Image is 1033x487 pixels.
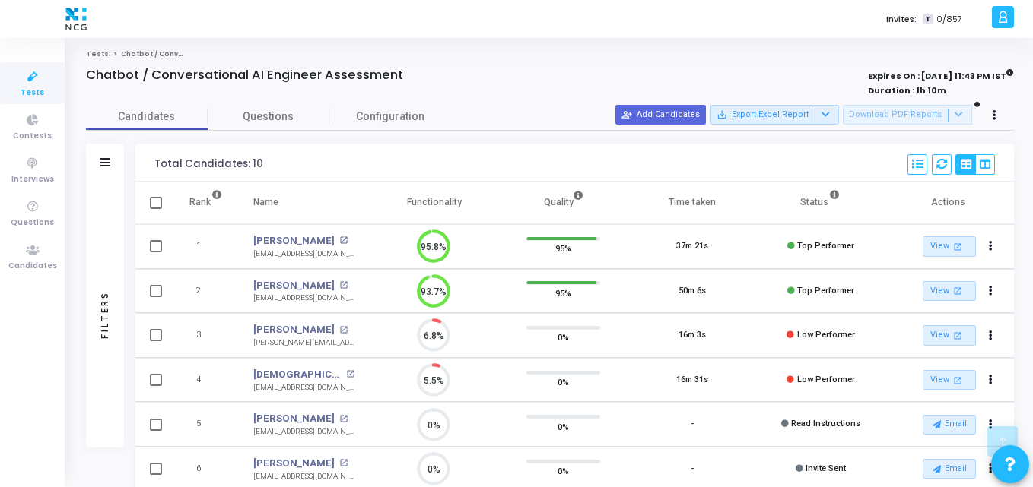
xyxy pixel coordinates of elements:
mat-icon: save_alt [717,109,727,120]
span: Configuration [356,109,424,125]
button: Actions [981,325,1002,346]
strong: Expires On : [DATE] 11:43 PM IST [868,66,1014,83]
span: Candidates [86,109,208,125]
span: Top Performer [797,286,854,296]
mat-icon: open_in_new [339,415,348,423]
mat-icon: open_in_new [346,370,354,378]
a: [PERSON_NAME] [253,322,335,337]
span: Candidates [8,260,57,273]
td: 5 [173,402,238,447]
mat-icon: open_in_new [952,374,965,387]
th: Status [756,182,885,224]
button: Actions [981,459,1002,480]
div: Name [253,194,278,210]
span: Interviews [11,173,54,186]
a: View [923,325,976,346]
nav: breadcrumb [86,49,1014,59]
div: View Options [955,154,995,175]
a: [PERSON_NAME] [253,233,335,248]
strong: Duration : 1h 10m [868,84,946,96]
span: Chatbot / Conversational AI Engineer Assessment [121,49,313,59]
a: View [923,236,976,257]
th: Rank [173,182,238,224]
div: 37m 21s [676,240,708,253]
span: Contests [13,130,52,143]
th: Quality [499,182,628,224]
td: 1 [173,224,238,269]
div: [EMAIL_ADDRESS][DOMAIN_NAME] [253,471,354,482]
mat-icon: person_add_alt [621,109,632,120]
div: 16m 3s [679,329,706,342]
div: Time taken [669,194,716,210]
div: Total Candidates: 10 [154,158,263,170]
a: [PERSON_NAME] [253,411,335,426]
td: 2 [173,269,238,314]
img: logo [62,4,91,34]
span: 0/857 [936,13,962,26]
div: Filters [98,231,112,398]
span: Tests [21,87,44,100]
div: [EMAIL_ADDRESS][DOMAIN_NAME] [253,382,354,394]
span: Questions [11,217,54,229]
span: 0% [558,419,569,434]
mat-icon: open_in_new [339,459,348,467]
div: - [691,418,694,431]
span: 95% [555,285,571,300]
span: Low Performer [797,330,855,340]
h4: Chatbot / Conversational AI Engineer Assessment [86,68,403,83]
span: Low Performer [797,375,855,384]
div: 50m 6s [679,285,706,298]
span: 0% [558,463,569,479]
mat-icon: open_in_new [952,240,965,253]
button: Actions [981,414,1002,435]
span: Invite Sent [806,463,846,473]
th: Actions [885,182,1014,224]
span: Questions [208,109,329,125]
th: Functionality [370,182,498,224]
mat-icon: open_in_new [952,284,965,297]
a: [PERSON_NAME] [253,278,335,293]
a: View [923,281,976,302]
div: - [691,463,694,476]
button: Download PDF Reports [843,105,972,125]
span: 0% [558,375,569,390]
td: 4 [173,358,238,403]
div: 16m 31s [676,374,708,387]
a: Tests [86,49,109,59]
span: 0% [558,330,569,345]
mat-icon: open_in_new [952,329,965,342]
span: T [923,14,933,25]
span: Read Instructions [791,419,860,428]
button: Email [923,459,976,479]
mat-icon: open_in_new [339,236,348,245]
a: [DEMOGRAPHIC_DATA][PERSON_NAME] [253,367,342,382]
div: [EMAIL_ADDRESS][DOMAIN_NAME] [253,426,354,438]
td: 3 [173,313,238,358]
a: [PERSON_NAME] [253,456,335,471]
div: [EMAIL_ADDRESS][DOMAIN_NAME] [253,248,354,260]
span: Top Performer [797,241,854,251]
div: [PERSON_NAME][EMAIL_ADDRESS][DOMAIN_NAME] [253,337,354,349]
a: View [923,370,976,391]
mat-icon: open_in_new [339,281,348,289]
button: Export Excel Report [710,105,839,125]
mat-icon: open_in_new [339,326,348,334]
label: Invites: [886,13,917,26]
span: 95% [555,241,571,256]
button: Actions [981,236,1002,258]
button: Email [923,415,976,435]
div: [EMAIL_ADDRESS][DOMAIN_NAME] [253,293,354,304]
button: Actions [981,369,1002,391]
button: Actions [981,280,1002,302]
button: Add Candidates [615,105,706,125]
